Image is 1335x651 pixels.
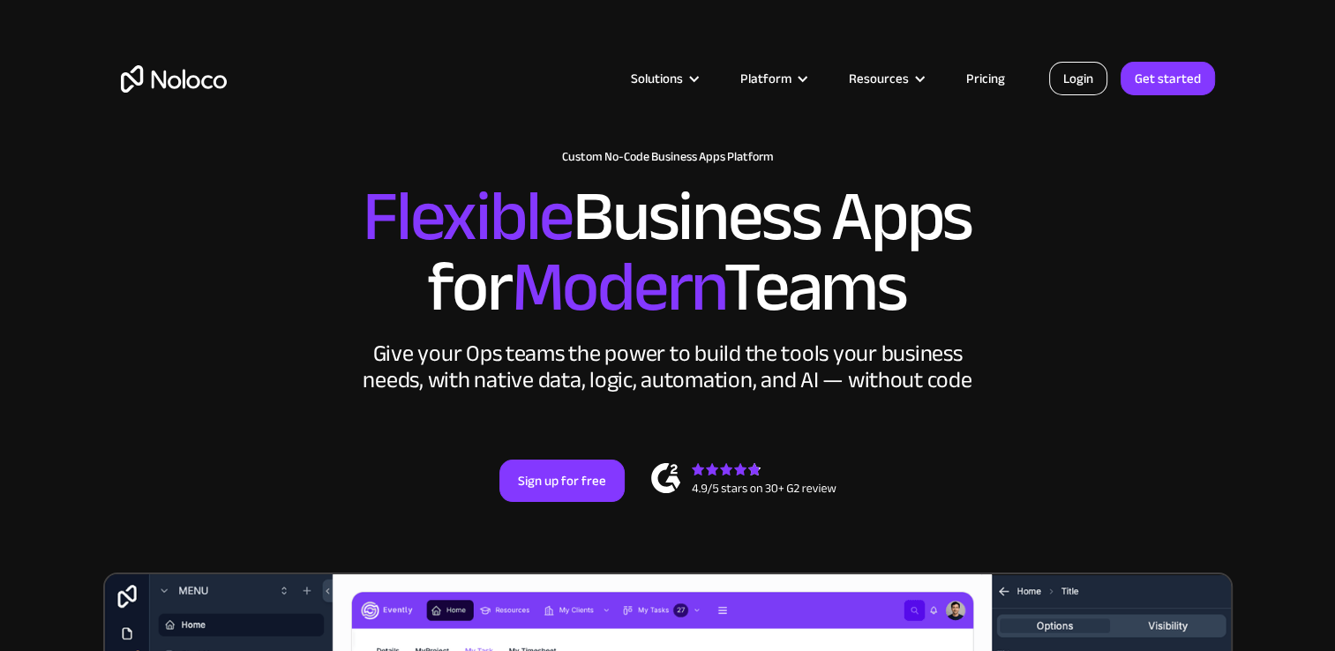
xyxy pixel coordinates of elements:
span: Flexible [363,151,573,282]
div: Platform [718,67,827,90]
div: Resources [849,67,909,90]
div: Platform [740,67,791,90]
div: Resources [827,67,944,90]
a: Login [1049,62,1107,95]
div: Solutions [631,67,683,90]
span: Modern [511,221,724,353]
h2: Business Apps for Teams [121,182,1215,323]
a: home [121,65,227,93]
a: Get started [1121,62,1215,95]
div: Solutions [609,67,718,90]
a: Pricing [944,67,1027,90]
div: Give your Ops teams the power to build the tools your business needs, with native data, logic, au... [359,340,977,393]
a: Sign up for free [499,460,625,502]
